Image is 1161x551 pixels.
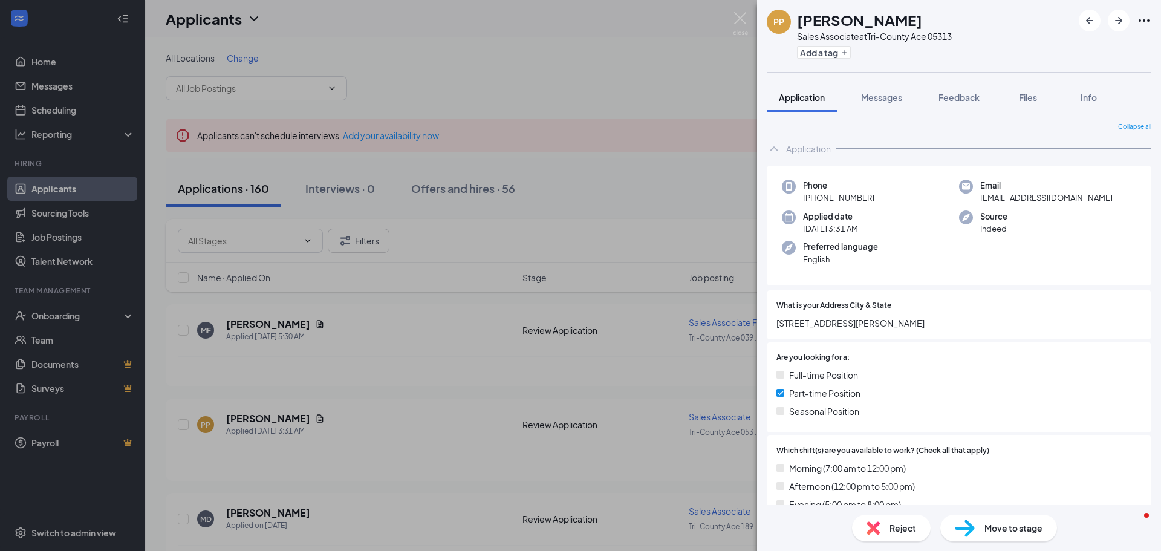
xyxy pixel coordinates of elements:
[980,192,1113,204] span: [EMAIL_ADDRESS][DOMAIN_NAME]
[1079,10,1101,31] button: ArrowLeftNew
[980,210,1007,223] span: Source
[1019,92,1037,103] span: Files
[779,92,825,103] span: Application
[1118,122,1151,132] span: Collapse all
[938,92,980,103] span: Feedback
[789,480,915,493] span: Afternoon (12:00 pm to 5:00 pm)
[789,461,906,475] span: Morning (7:00 am to 12:00 pm)
[797,10,922,30] h1: [PERSON_NAME]
[1108,10,1130,31] button: ArrowRight
[889,521,916,535] span: Reject
[789,368,858,382] span: Full-time Position
[1137,13,1151,28] svg: Ellipses
[1081,92,1097,103] span: Info
[841,49,848,56] svg: Plus
[803,180,874,192] span: Phone
[984,521,1042,535] span: Move to stage
[786,143,831,155] div: Application
[776,352,850,364] span: Are you looking for a:
[803,241,878,253] span: Preferred language
[1082,13,1097,28] svg: ArrowLeftNew
[803,210,858,223] span: Applied date
[773,16,784,28] div: PP
[803,223,858,235] span: [DATE] 3:31 AM
[767,142,781,156] svg: ChevronUp
[1120,510,1149,539] iframe: Intercom live chat
[776,300,891,311] span: What is your Address City & State
[789,405,859,418] span: Seasonal Position
[803,253,878,266] span: English
[980,223,1007,235] span: Indeed
[797,46,851,59] button: PlusAdd a tag
[980,180,1113,192] span: Email
[797,30,952,42] div: Sales Associate at Tri-County Ace 05313
[789,386,860,400] span: Part-time Position
[776,316,1142,330] span: [STREET_ADDRESS][PERSON_NAME]
[803,192,874,204] span: [PHONE_NUMBER]
[1111,13,1126,28] svg: ArrowRight
[861,92,902,103] span: Messages
[776,445,989,457] span: Which shift(s) are you available to work? (Check all that apply)
[789,498,901,511] span: Evening (5:00 pm to 8:00 pm)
